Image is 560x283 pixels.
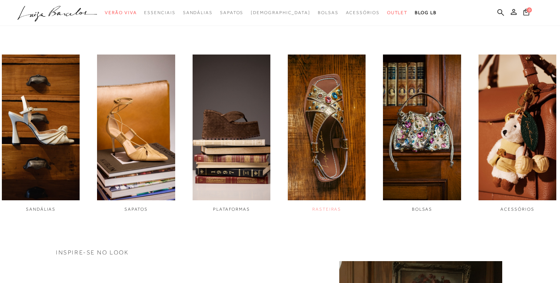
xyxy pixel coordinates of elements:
span: Bolsas [318,10,339,15]
a: categoryNavScreenReaderText [144,6,175,20]
a: BLOG LB [415,6,436,20]
a: imagem do link SANDÁLIAS [2,55,80,213]
a: noSubCategoriesText [251,6,310,20]
span: Verão Viva [105,10,137,15]
span: Sandálias [183,10,213,15]
a: categoryNavScreenReaderText [346,6,380,20]
span: [DEMOGRAPHIC_DATA] [251,10,310,15]
div: 5 / 6 [383,55,461,213]
div: 1 / 6 [2,55,80,213]
img: imagem do link [288,55,366,201]
a: imagem do link BOLSAS [383,55,461,213]
img: imagem do link [97,55,175,201]
a: categoryNavScreenReaderText [318,6,339,20]
span: Outlet [387,10,408,15]
a: categoryNavScreenReaderText [105,6,137,20]
a: imagem do link ACESSÓRIOS [479,55,556,213]
div: 2 / 6 [97,55,175,213]
span: BOLSAS [412,207,433,212]
span: 0 [527,7,532,13]
h3: INSPIRE-SE NO LOOK [56,250,504,256]
img: imagem do link [383,55,461,201]
span: ACESSÓRIOS [500,207,534,212]
span: SAPATOS [124,207,148,212]
a: imagem do link RASTEIRAS [288,55,366,213]
span: BLOG LB [415,10,436,15]
a: categoryNavScreenReaderText [220,6,243,20]
span: RASTEIRAS [312,207,341,212]
span: SANDÁLIAS [26,207,56,212]
div: 6 / 6 [479,55,556,213]
img: imagem do link [2,55,80,201]
a: imagem do link SAPATOS [97,55,175,213]
img: imagem do link [193,55,270,201]
span: Essenciais [144,10,175,15]
div: 3 / 6 [193,55,270,213]
img: imagem do link [479,55,556,201]
a: imagem do link PLATAFORMAS [193,55,270,213]
span: Sapatos [220,10,243,15]
a: categoryNavScreenReaderText [183,6,213,20]
span: Acessórios [346,10,380,15]
div: 4 / 6 [288,55,366,213]
button: 0 [521,8,531,18]
a: categoryNavScreenReaderText [387,6,408,20]
span: PLATAFORMAS [213,207,250,212]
